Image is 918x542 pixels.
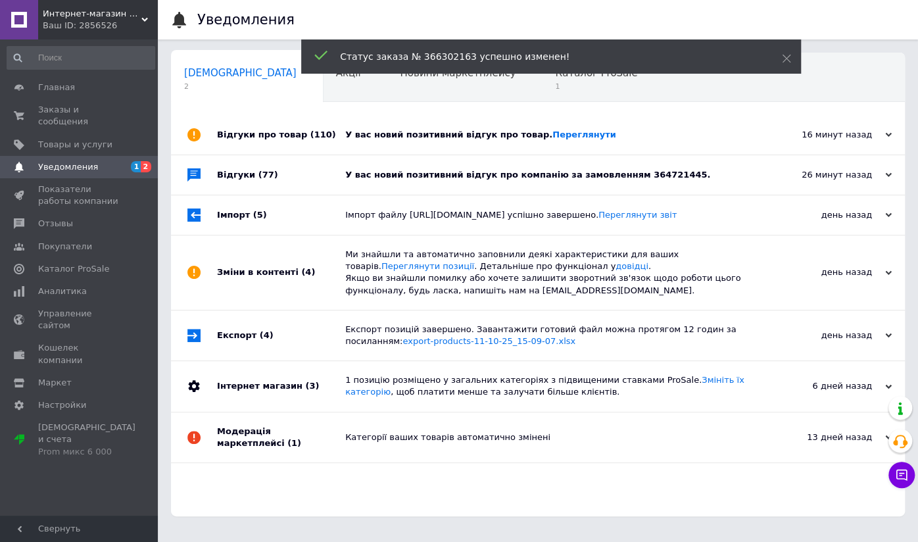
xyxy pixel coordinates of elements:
span: [DEMOGRAPHIC_DATA] [184,67,297,79]
input: Поиск [7,46,155,70]
div: Модерація маркетплейсі [217,412,345,462]
div: Відгуки про товар [217,115,345,155]
span: Интернет-магазин NikopoL - канцтовары для школы и офиса [43,8,141,20]
span: (3) [305,381,319,391]
span: (4) [260,330,274,340]
span: Показатели работы компании [38,184,122,207]
span: (110) [310,130,336,139]
h1: Уведомления [197,12,295,28]
span: Главная [38,82,75,93]
span: 1 [555,82,637,91]
div: Prom микс 6 000 [38,446,135,458]
div: Експорт позицій завершено. Завантажити готовий файл можна протягом 12 годин за посиланням: [345,324,760,347]
a: Переглянути звіт [598,210,677,220]
span: Управление сайтом [38,308,122,332]
span: (5) [253,210,267,220]
a: Змініть їх категорію [345,375,744,397]
span: Покупатели [38,241,92,253]
span: (77) [258,170,278,180]
span: Отзывы [38,218,73,230]
div: день назад [760,330,892,341]
div: Відгуки [217,155,345,195]
div: 13 дней назад [760,431,892,443]
span: 2 [141,161,151,172]
div: Ми знайшли та автоматично заповнили деякі характеристики для ваших товарів. . Детальніше про функ... [345,249,760,297]
div: 16 минут назад [760,129,892,141]
div: Експорт [217,310,345,360]
button: Чат с покупателем [888,462,915,488]
div: Інтернет магазин [217,361,345,411]
span: Аналитика [38,285,87,297]
a: Переглянути позиції [381,261,474,271]
span: [DEMOGRAPHIC_DATA] и счета [38,422,135,458]
a: export-products-11-10-25_15-09-07.xlsx [402,336,575,346]
div: Зміни в контенті [217,235,345,310]
div: Імпорт [217,195,345,235]
span: (1) [287,438,301,448]
div: Ваш ID: 2856526 [43,20,158,32]
span: Уведомления [38,161,98,173]
div: 1 позицію розміщено у загальних категоріях з підвищеними ставками ProSale. , щоб платити менше та... [345,374,760,398]
span: (4) [301,267,315,277]
div: 26 минут назад [760,169,892,181]
span: 1 [131,161,141,172]
span: Настройки [38,399,86,411]
div: У вас новий позитивний відгук про товар. [345,129,760,141]
div: Статус заказа № 366302163 успешно изменен! [340,50,749,63]
span: Заказы и сообщения [38,104,122,128]
div: Категорії ваших товарів автоматично змінені [345,431,760,443]
span: Товары и услуги [38,139,112,151]
span: Кошелек компании [38,342,122,366]
div: день назад [760,209,892,221]
div: Імпорт файлу [URL][DOMAIN_NAME] успішно завершено. [345,209,760,221]
a: Переглянути [552,130,616,139]
span: Каталог ProSale [38,263,109,275]
div: день назад [760,266,892,278]
span: Маркет [38,377,72,389]
a: довідці [616,261,648,271]
span: 2 [184,82,297,91]
div: 6 дней назад [760,380,892,392]
div: У вас новий позитивний відгук про компанію за замовленням 364721445. [345,169,760,181]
